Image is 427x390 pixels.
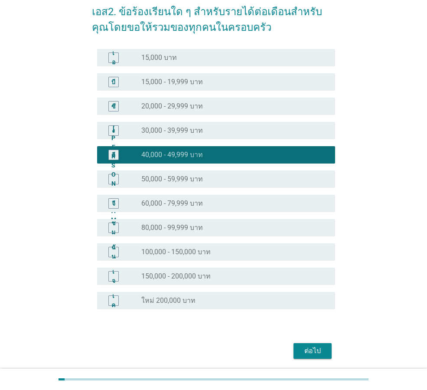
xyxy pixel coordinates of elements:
[141,102,203,110] font: 20,000 - 29,999 บาท
[141,272,211,280] font: 150,000 - 200,000 บาท
[92,6,322,33] font: เอส2. ข้อร้องเรียนใด ๆ สำหรับรายได้ต่อเดือนสำหรับคุณโดยขอให้รวมของทุกคนในครอบครัว
[111,125,116,233] font: [PERSON_NAME]
[112,49,115,66] font: เอ
[141,78,203,86] font: 15,000 - 19,999 บาท
[141,199,203,207] font: 60,000 - 79,999 บาท
[111,292,115,308] font: เค
[304,347,321,355] font: ต่อไป
[111,244,116,260] font: ฉัน
[112,268,115,284] font: เจ
[141,175,203,183] font: 50,000 - 59,999 บาท
[111,220,116,236] font: ชม
[141,126,203,134] font: 30,000 - 39,999 บาท
[141,248,211,256] font: 100,000 - 150,000 บาท
[111,78,115,85] font: บี
[293,343,332,359] button: ต่อไป
[141,151,203,159] font: 40,000 - 49,999 บาท
[111,102,116,109] font: ซี
[141,53,177,62] font: 15,000 บาท
[112,200,115,206] font: จี
[141,296,196,305] font: ใหม่ 200,000 บาท
[141,223,203,232] font: 80,000 - 99,999 บาท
